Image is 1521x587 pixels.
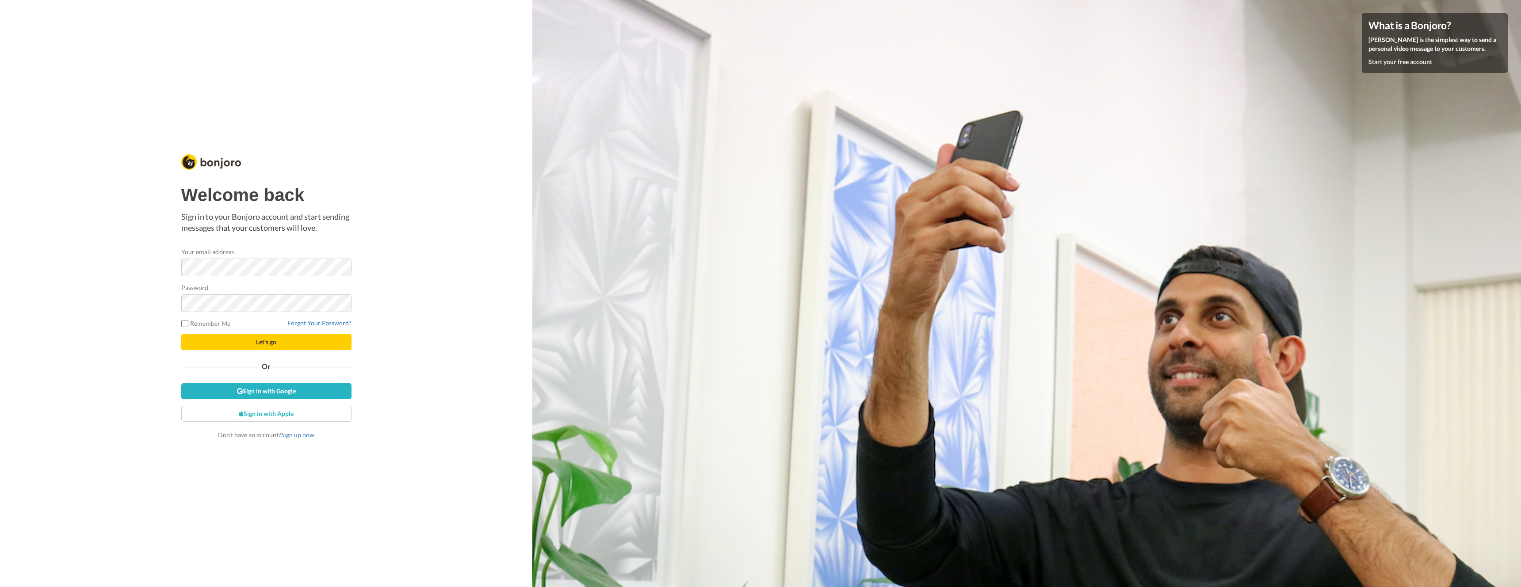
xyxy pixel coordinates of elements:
a: Sign in with Google [181,383,352,399]
span: Or [260,363,272,370]
label: Remember Me [181,319,231,328]
a: Start your free account [1368,58,1432,65]
p: Sign in to your Bonjoro account and start sending messages that your customers will love. [181,211,352,234]
span: Let's go [256,338,276,346]
input: Remember Me [181,320,188,327]
label: Password [181,283,209,292]
p: [PERSON_NAME] is the simplest way to send a personal video message to your customers. [1368,35,1501,53]
a: Forgot Your Password? [287,319,352,327]
h4: What is a Bonjoro? [1368,20,1501,31]
a: Sign in with Apple [181,406,352,422]
button: Let's go [181,334,352,350]
span: Don’t have an account? [218,431,314,438]
h1: Welcome back [181,185,352,205]
a: Sign up now [281,431,314,438]
label: Your email address [181,247,234,256]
